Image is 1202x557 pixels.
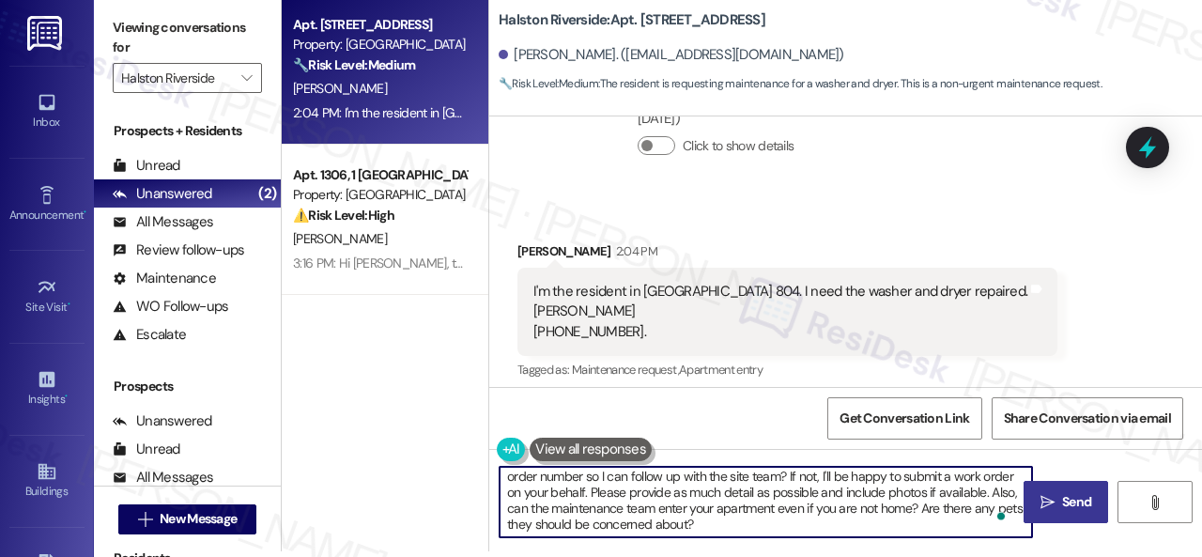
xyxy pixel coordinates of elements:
[113,411,212,431] div: Unanswered
[113,184,212,204] div: Unanswered
[160,509,237,529] span: New Message
[517,241,1057,268] div: [PERSON_NAME]
[293,104,1005,121] div: 2:04 PM: I'm the resident in [GEOGRAPHIC_DATA] 804. I need the washer and dryer repaired. [PERSON...
[293,15,467,35] div: Apt. [STREET_ADDRESS]
[68,298,70,311] span: •
[113,13,262,63] label: Viewing conversations for
[499,74,1102,94] span: : The resident is requesting maintenance for a washer and dryer. This is a non-urgent maintenance...
[113,468,213,487] div: All Messages
[113,240,244,260] div: Review follow-ups
[517,356,1057,383] div: Tagged as:
[293,56,415,73] strong: 🔧 Risk Level: Medium
[611,241,657,261] div: 2:04 PM
[113,297,228,317] div: WO Follow-ups
[118,504,257,534] button: New Message
[138,512,152,527] i: 
[1148,495,1162,510] i: 
[9,86,85,137] a: Inbox
[533,282,1027,342] div: I'm the resident in [GEOGRAPHIC_DATA] 804. I need the washer and dryer repaired. [PERSON_NAME] [P...
[1004,409,1171,428] span: Share Conversation via email
[254,179,281,209] div: (2)
[84,206,86,219] span: •
[27,16,66,51] img: ResiDesk Logo
[293,165,467,185] div: Apt. 1306, 1 [GEOGRAPHIC_DATA]
[1062,492,1091,512] span: Send
[827,397,981,440] button: Get Conversation Link
[9,364,85,414] a: Insights •
[1024,481,1108,523] button: Send
[1040,495,1055,510] i: 
[113,440,180,459] div: Unread
[840,409,969,428] span: Get Conversation Link
[293,35,467,54] div: Property: [GEOGRAPHIC_DATA]
[572,362,679,378] span: Maintenance request ,
[241,70,252,85] i: 
[9,456,85,506] a: Buildings
[293,230,387,247] span: [PERSON_NAME]
[499,45,844,65] div: [PERSON_NAME]. ([EMAIL_ADDRESS][DOMAIN_NAME])
[113,212,213,232] div: All Messages
[113,269,216,288] div: Maintenance
[94,377,281,396] div: Prospects
[293,80,387,97] span: [PERSON_NAME]
[94,121,281,141] div: Prospects + Residents
[992,397,1183,440] button: Share Conversation via email
[293,185,467,205] div: Property: [GEOGRAPHIC_DATA]
[499,10,765,30] b: Halston Riverside: Apt. [STREET_ADDRESS]
[121,63,232,93] input: All communities
[679,362,763,378] span: Apartment entry
[500,467,1032,537] textarea: To enrich screen reader interactions, please activate Accessibility in Grammarly extension settings
[113,156,180,176] div: Unread
[293,207,394,224] strong: ⚠️ Risk Level: High
[9,271,85,322] a: Site Visit •
[65,390,68,403] span: •
[683,136,794,156] label: Click to show details
[499,76,598,91] strong: 🔧 Risk Level: Medium
[293,255,925,271] div: 3:16 PM: Hi [PERSON_NAME], thanks for the update! I understand you're a few dollars short. I will...
[113,325,186,345] div: Escalate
